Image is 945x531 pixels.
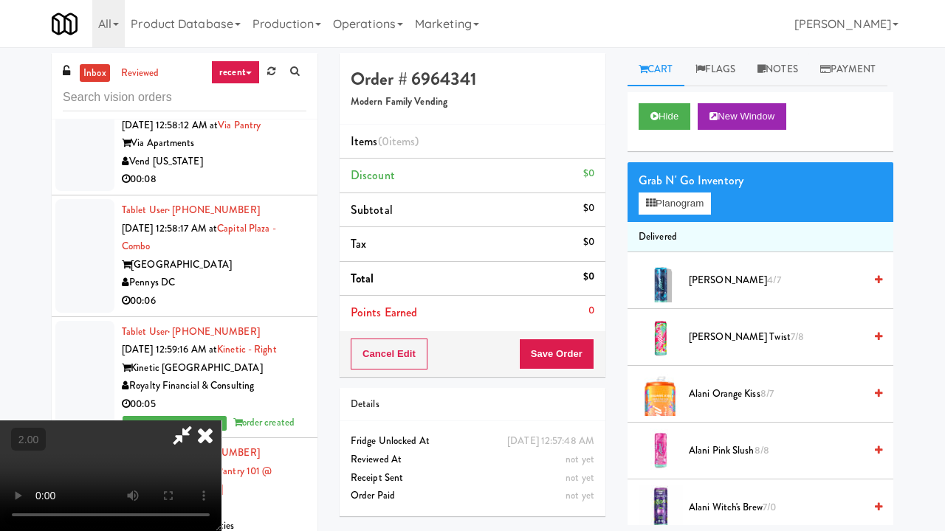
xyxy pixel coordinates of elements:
span: order created [233,415,295,429]
span: Alani Witch's Brew [689,499,864,517]
span: 8/8 [755,443,769,457]
div: Receipt Sent [351,469,594,487]
span: 7/0 [763,500,776,514]
span: [DATE] 12:58:17 AM at [122,221,217,235]
span: Discount [351,167,395,184]
div: [GEOGRAPHIC_DATA] [122,256,306,274]
span: [PERSON_NAME] [689,271,864,290]
button: Hide [639,103,690,130]
a: reviewed [117,64,163,83]
li: Tablet User· [PHONE_NUMBER][DATE] 12:58:12 AM atVia PantryVia ApartmentsVend [US_STATE]00:08 [52,92,317,195]
a: Notes [746,53,809,86]
div: Alani Witch's Brew7/0 [683,499,882,517]
span: (0 ) [378,133,419,150]
div: Via Apartments [122,134,306,153]
a: Kinetic - Right [217,342,277,356]
div: Grab N' Go Inventory [639,170,882,192]
span: not yet [566,452,594,466]
div: Vend [US_STATE] [122,153,306,171]
li: Delivered [628,222,893,253]
div: $0 [583,199,594,218]
a: Tablet User· [PHONE_NUMBER] [122,324,260,339]
span: not yet [566,488,594,502]
span: reviewed by [PERSON_NAME] [123,416,227,431]
div: 00:05 [122,395,306,414]
span: [DATE] 12:59:16 AM at [122,342,217,356]
div: $0 [583,233,594,251]
div: Reviewed At [351,451,594,469]
span: · [PHONE_NUMBER] [168,203,260,217]
div: Royalty Financial & Consulting [122,377,306,395]
div: 00:06 [122,292,306,310]
span: Alani Orange Kiss [689,385,864,403]
div: [PERSON_NAME] Twist7/8 [683,328,882,347]
h5: Modern Family Vending [351,97,594,108]
button: New Window [698,103,786,130]
button: Planogram [639,192,711,215]
div: Fridge Unlocked At [351,432,594,451]
button: Cancel Edit [351,339,427,369]
a: Flags [684,53,747,86]
input: Search vision orders [63,84,306,111]
div: 00:08 [122,170,306,189]
div: Alani Pink Slush8/8 [683,442,882,460]
div: $0 [583,268,594,286]
li: Tablet User· [PHONE_NUMBER][DATE] 12:59:16 AM atKinetic - RightKinetic [GEOGRAPHIC_DATA]Royalty F... [52,317,317,439]
img: Micromart [52,11,78,37]
a: Cart [628,53,684,86]
h4: Order # 6964341 [351,69,594,88]
span: Total [351,270,374,287]
div: Alani Orange Kiss8/7 [683,385,882,403]
li: Tablet User· [PHONE_NUMBER][DATE] 12:58:17 AM atCapital Plaza - Combo[GEOGRAPHIC_DATA]Pennys DC00:06 [52,195,317,317]
span: 4/7 [767,273,780,287]
div: Kinetic [GEOGRAPHIC_DATA] [122,359,306,378]
button: Save Order [519,339,594,369]
span: [DATE] 12:58:12 AM at [122,118,218,132]
div: Pennys DC [122,274,306,292]
div: Details [351,395,594,414]
div: [PERSON_NAME]4/7 [683,271,882,290]
span: [PERSON_NAME] Twist [689,328,864,347]
span: Subtotal [351,201,393,218]
div: 0 [588,302,594,320]
span: 7/8 [791,330,804,344]
span: Points Earned [351,304,417,321]
a: inbox [80,64,110,83]
ng-pluralize: items [389,133,416,150]
div: $0 [583,164,594,183]
span: Items [351,133,419,150]
a: Tablet User· [PHONE_NUMBER] [122,203,260,217]
span: not yet [566,471,594,485]
span: Tax [351,235,366,252]
a: Payment [809,53,887,86]
span: · [PHONE_NUMBER] [168,324,260,339]
div: Order Paid [351,487,594,505]
span: 8/7 [760,386,774,400]
div: [DATE] 12:57:48 AM [507,432,594,451]
a: Via Pantry [218,118,261,132]
span: Alani Pink Slush [689,442,864,460]
a: recent [211,60,260,84]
